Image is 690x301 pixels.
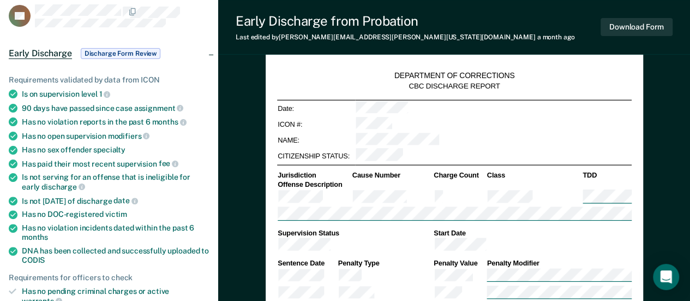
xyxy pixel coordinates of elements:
[394,71,514,81] div: DEPARTMENT OF CORRECTIONS
[108,132,150,140] span: modifiers
[22,223,209,242] div: Has no violation incidents dated within the past 6
[433,258,485,268] th: Penalty Value
[152,117,187,126] span: months
[486,258,632,268] th: Penalty Modifier
[22,256,45,264] span: CODIS
[22,89,209,99] div: Is on supervision level
[236,13,574,29] div: Early Discharge from Probation
[22,210,209,219] div: Has no DOC-registered
[337,258,433,268] th: Penalty Type
[653,264,679,290] div: Open Intercom Messenger
[277,100,355,116] td: Date:
[159,159,178,168] span: fee
[277,148,355,164] td: CITIZENSHIP STATUS:
[409,81,500,91] div: CBC DISCHARGE REPORT
[22,145,209,155] div: Has no sex offender
[22,233,48,241] span: months
[22,173,209,191] div: Is not serving for an offense that is ineligible for early
[22,159,209,169] div: Has paid their most recent supervision
[22,131,209,141] div: Has no open supervision
[22,246,209,265] div: DNA has been collected and successfully uploaded to
[486,171,582,180] th: Class
[81,48,160,59] span: Discharge Form Review
[113,196,137,205] span: date
[22,196,209,206] div: Is not [DATE] of discharge
[277,228,433,238] th: Supervision Status
[581,171,631,180] th: TDD
[9,273,209,282] div: Requirements for officers to check
[105,210,127,219] span: victim
[277,171,351,180] th: Jurisdiction
[41,182,85,191] span: discharge
[277,132,355,148] td: NAME:
[93,145,125,154] span: specialty
[22,117,209,127] div: Has no violation reports in the past 6
[277,116,355,132] td: ICON #:
[134,104,183,113] span: assignment
[537,33,575,41] span: a month ago
[99,90,111,98] span: 1
[601,18,673,36] button: Download Form
[236,33,574,41] div: Last edited by [PERSON_NAME][EMAIL_ADDRESS][PERSON_NAME][US_STATE][DOMAIN_NAME]
[433,228,631,238] th: Start Date
[9,75,209,85] div: Requirements validated by data from ICON
[433,171,485,180] th: Charge Count
[22,103,209,113] div: 90 days have passed since case
[9,48,72,59] span: Early Discharge
[277,180,351,189] th: Offense Description
[277,258,337,268] th: Sentence Date
[351,171,433,180] th: Cause Number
